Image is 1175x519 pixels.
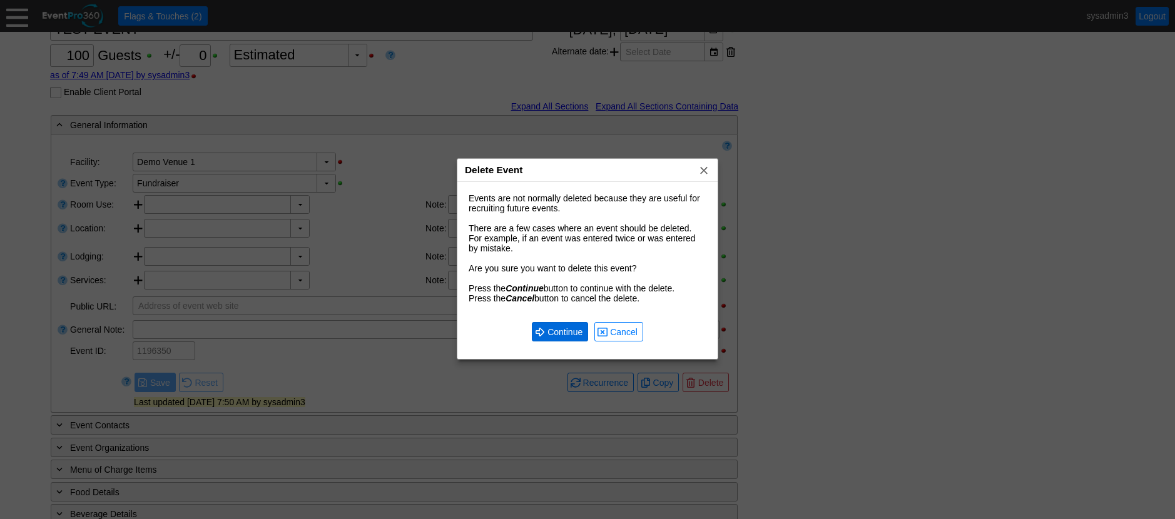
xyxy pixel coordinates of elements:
[608,326,640,338] span: Cancel
[506,293,534,303] i: Cancel
[469,283,706,293] div: Press the button to continue with the delete.
[598,325,640,338] span: Cancel
[469,193,706,273] div: Events are not normally deleted because they are useful for recruiting future events. There are a...
[535,325,585,338] span: Continue
[506,283,544,293] i: Continue
[465,164,522,175] span: Delete Event
[469,293,706,303] div: Press the button to cancel the delete.
[545,326,585,338] span: Continue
